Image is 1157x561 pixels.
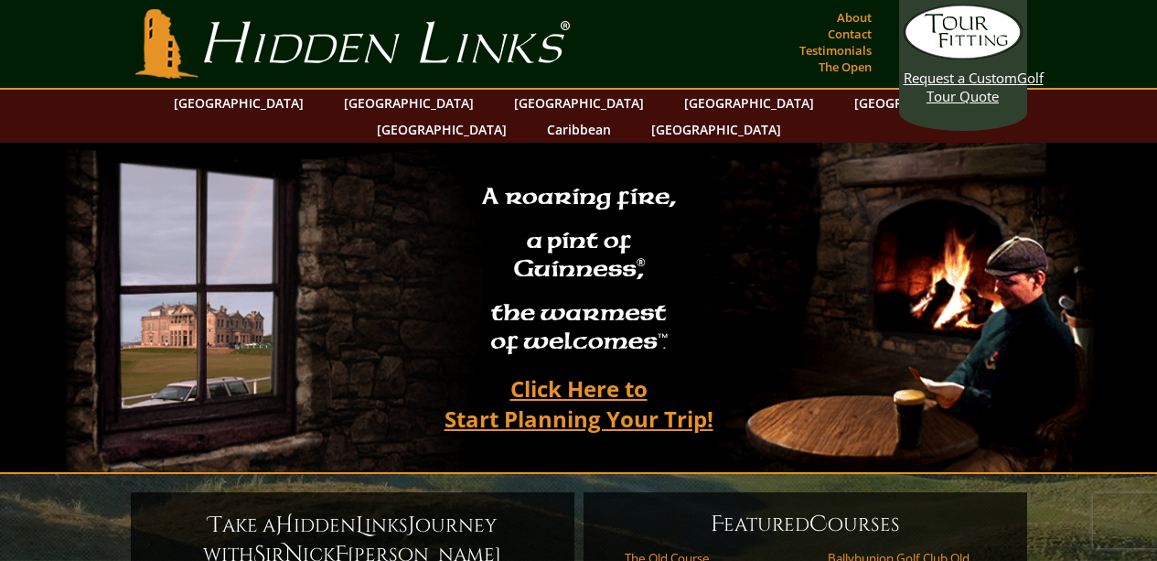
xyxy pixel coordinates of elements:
a: [GEOGRAPHIC_DATA] [505,90,653,116]
a: [GEOGRAPHIC_DATA] [845,90,993,116]
a: [GEOGRAPHIC_DATA] [675,90,823,116]
h2: A roaring fire, a pint of Guinness , the warmest of welcomes™. [470,175,688,367]
span: Request a Custom [904,69,1017,87]
a: Click Here toStart Planning Your Trip! [426,367,732,440]
span: H [275,511,294,540]
a: About [832,5,876,30]
a: The Open [814,54,876,80]
a: Request a CustomGolf Tour Quote [904,5,1023,105]
span: J [408,511,415,540]
a: Contact [823,21,876,47]
a: [GEOGRAPHIC_DATA] [335,90,483,116]
span: F [711,510,723,539]
a: Caribbean [538,116,620,143]
a: Testimonials [795,38,876,63]
a: [GEOGRAPHIC_DATA] [368,116,516,143]
a: [GEOGRAPHIC_DATA] [165,90,313,116]
span: L [356,511,365,540]
h6: eatured ourses [602,510,1009,539]
span: C [809,510,828,539]
a: [GEOGRAPHIC_DATA] [642,116,790,143]
span: T [209,511,222,540]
